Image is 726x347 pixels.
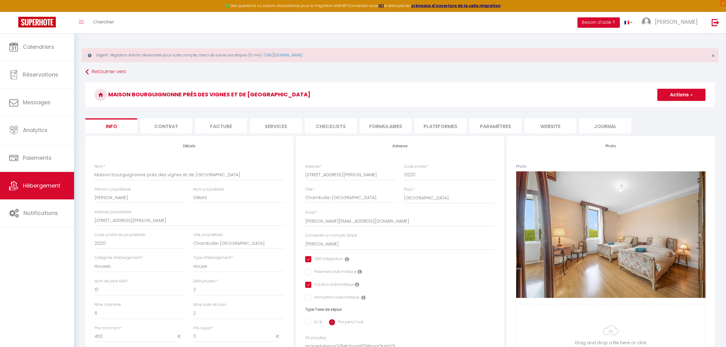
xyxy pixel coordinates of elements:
span: € [276,331,284,342]
button: Close [711,53,715,59]
a: Retourner vers [85,66,715,77]
label: Adresse propriétaire [95,209,131,215]
label: Caution automatique [311,282,354,288]
h4: Détails [95,144,284,148]
label: Nom [95,164,105,170]
button: Ouvrir le widget de chat LiveChat [5,2,23,21]
label: Pays [404,187,415,192]
a: ICI [378,3,384,8]
label: Prénom propriétaire [95,187,131,192]
span: Messages [23,98,51,106]
label: Email [305,210,317,216]
label: SH propKey [305,335,327,341]
li: Contrat [140,118,192,133]
span: Calendriers [23,43,54,51]
label: Nbre chambre [95,302,121,308]
span: Hébergement [23,182,60,189]
li: Paramètres [470,118,521,133]
span: Notifications [23,209,58,217]
label: Default pers. [193,278,218,284]
span: € [177,331,185,342]
h4: Photo [516,144,706,148]
label: Nom propriétaire [193,187,224,192]
li: Checklists [305,118,357,133]
li: Info [85,118,137,133]
h6: Type Taxe de séjour [305,307,495,312]
li: Plateformes [415,118,467,133]
label: Code postal [404,164,428,170]
img: ... [642,17,651,27]
label: Code postal du propriétaire [95,232,145,238]
label: Adresse [305,164,322,170]
label: Paiement automatique [311,269,357,276]
label: En % [311,319,322,326]
a: créneaux d'ouverture de la salle migration [411,3,501,8]
label: Ville propriétaire [193,232,223,238]
label: Connecter un compte Stripe [305,233,357,238]
label: Prix suppl [193,325,213,331]
label: Prix minimum [95,325,122,331]
li: Journal [579,118,631,133]
li: Facture [195,118,247,133]
label: Type d'hébergement [193,255,233,261]
button: Besoin d'aide ? [578,17,620,28]
label: Ville [305,187,314,192]
label: Par pers / nuit [335,319,363,326]
span: Réservations [23,71,58,78]
img: logout [712,19,719,26]
label: Nom de pers MAX [95,278,128,284]
span: [PERSON_NAME] [655,18,698,26]
div: Urgent : Migration Airbnb nécessaire pour votre compte, merci de suivre ces étapes (5 min) - [81,48,719,62]
span: × [711,52,715,59]
li: website [524,118,576,133]
h4: Adresse [305,144,495,148]
span: Analytics [23,126,48,134]
li: Services [250,118,302,133]
li: Formulaires [360,118,412,133]
span: Chercher [93,19,114,25]
a: ... [PERSON_NAME] [637,12,705,33]
a: [URL][DOMAIN_NAME] [265,52,302,58]
label: Nbre salle de bain [193,302,226,308]
a: Chercher [88,12,119,33]
span: Paiements [23,154,52,162]
img: Super Booking [18,17,56,27]
label: Catégorie d'hébergement [95,255,143,261]
h3: Maison bourguignonne près des vignes et de [GEOGRAPHIC_DATA] [85,83,715,107]
button: Actions [657,89,706,101]
label: Photo [516,164,527,170]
